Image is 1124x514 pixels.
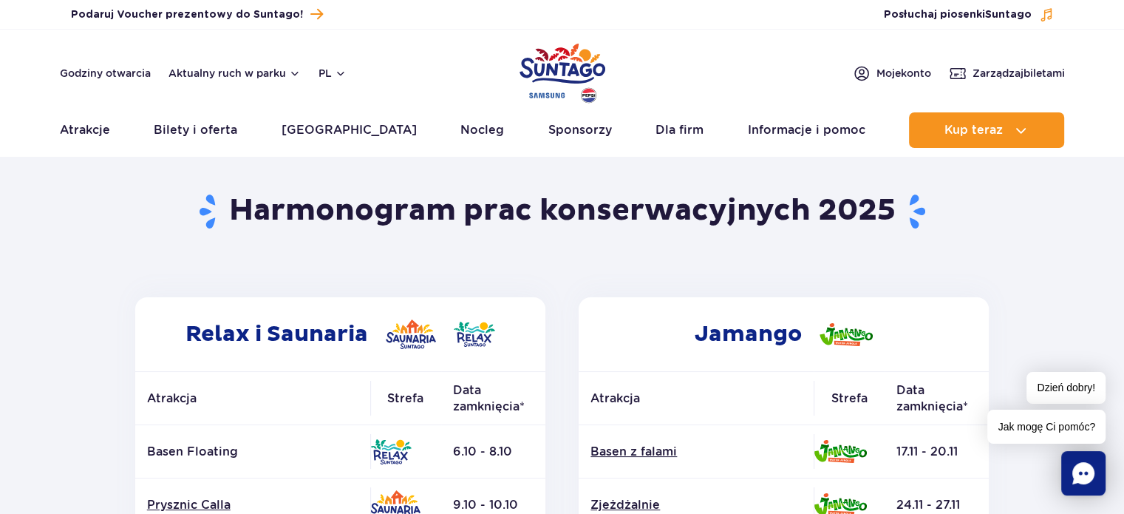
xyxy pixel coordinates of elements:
[520,37,605,105] a: Park of Poland
[129,192,995,231] h1: Harmonogram prac konserwacyjnych 2025
[60,66,151,81] a: Godziny otwarcia
[579,297,989,371] h2: Jamango
[548,112,612,148] a: Sponsorzy
[319,66,347,81] button: pl
[876,66,931,81] span: Moje konto
[987,410,1106,444] span: Jak mogę Ci pomóc?
[370,372,441,425] th: Strefa
[60,112,110,148] a: Atrakcje
[370,439,412,464] img: Relax
[909,112,1064,148] button: Kup teraz
[884,7,1054,22] button: Posłuchaj piosenkiSuntago
[944,124,1003,137] span: Kup teraz
[814,440,867,463] img: Jamango
[441,372,545,425] th: Data zamknięcia*
[154,112,237,148] a: Bilety i oferta
[820,323,873,346] img: Jamango
[454,322,495,347] img: Relax
[441,425,545,479] td: 6.10 - 8.10
[386,319,436,349] img: Saunaria
[147,497,358,513] a: Prysznic Calla
[135,297,545,371] h2: Relax i Saunaria
[147,444,358,460] p: Basen Floating
[814,372,885,425] th: Strefa
[590,444,802,460] a: Basen z falami
[168,67,301,79] button: Aktualny ruch w parku
[853,64,931,82] a: Mojekonto
[579,372,814,425] th: Atrakcja
[949,64,1065,82] a: Zarządzajbiletami
[748,112,865,148] a: Informacje i pomoc
[1061,451,1106,496] div: Chat
[135,372,370,425] th: Atrakcja
[71,4,323,24] a: Podaruj Voucher prezentowy do Suntago!
[71,7,303,22] span: Podaruj Voucher prezentowy do Suntago!
[1026,372,1106,404] span: Dzień dobry!
[885,425,989,479] td: 17.11 - 20.11
[655,112,704,148] a: Dla firm
[460,112,504,148] a: Nocleg
[973,66,1065,81] span: Zarządzaj biletami
[985,10,1032,20] span: Suntago
[590,497,802,513] a: Zjeżdżalnie
[885,372,989,425] th: Data zamknięcia*
[282,112,417,148] a: [GEOGRAPHIC_DATA]
[884,7,1032,22] span: Posłuchaj piosenki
